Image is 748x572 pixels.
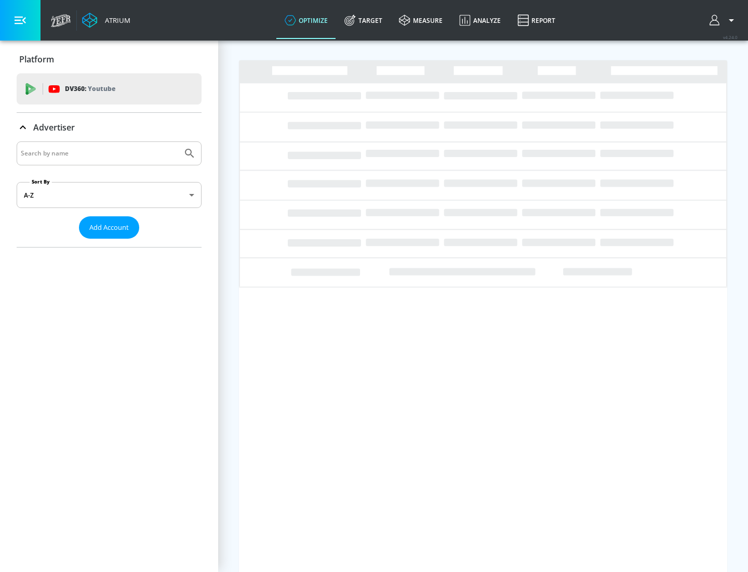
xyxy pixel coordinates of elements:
a: Analyze [451,2,509,39]
p: Youtube [88,83,115,94]
input: Search by name [21,147,178,160]
div: Advertiser [17,141,202,247]
button: Add Account [79,216,139,239]
p: DV360: [65,83,115,95]
span: v 4.24.0 [723,34,738,40]
nav: list of Advertiser [17,239,202,247]
a: Report [509,2,564,39]
div: Platform [17,45,202,74]
a: Atrium [82,12,130,28]
p: Advertiser [33,122,75,133]
span: Add Account [89,222,129,233]
div: DV360: Youtube [17,73,202,105]
a: optimize [276,2,336,39]
label: Sort By [30,178,52,185]
a: measure [391,2,451,39]
div: A-Z [17,182,202,208]
div: Advertiser [17,113,202,142]
div: Atrium [101,16,130,25]
p: Platform [19,54,54,65]
a: Target [336,2,391,39]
